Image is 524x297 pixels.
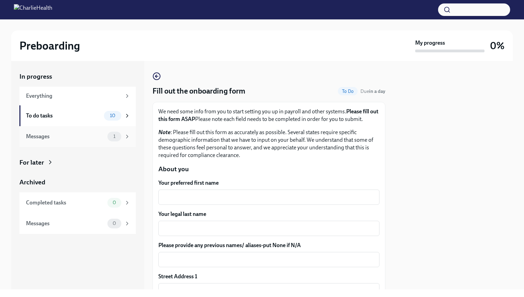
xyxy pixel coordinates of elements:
[415,39,445,47] strong: My progress
[106,113,120,118] span: 10
[19,158,44,167] div: For later
[158,273,197,280] label: Street Address 1
[158,129,171,136] strong: Note
[19,105,136,126] a: To do tasks10
[158,108,379,123] p: We need some info from you to start setting you up in payroll and other systems. Please note each...
[19,39,80,53] h2: Preboarding
[19,87,136,105] a: Everything
[14,4,52,15] img: CharlieHealth
[369,88,385,94] strong: in a day
[26,199,105,207] div: Completed tasks
[19,192,136,213] a: Completed tasks0
[158,210,379,218] label: Your legal last name
[108,221,120,226] span: 0
[19,126,136,147] a: Messages1
[19,178,136,187] a: Archived
[338,89,358,94] span: To Do
[19,213,136,234] a: Messages0
[360,88,385,95] span: September 17th, 2025 08:00
[108,200,120,205] span: 0
[158,179,379,187] label: Your preferred first name
[490,40,505,52] h3: 0%
[158,242,379,249] label: Please provide any previous names/ aliases-put None if N/A
[26,133,105,140] div: Messages
[158,165,379,174] p: About you
[19,158,136,167] a: For later
[158,129,379,159] p: : Please fill out this form as accurately as possible. Several states require specific demographi...
[26,92,121,100] div: Everything
[109,134,120,139] span: 1
[152,86,245,96] h4: Fill out the onboarding form
[360,88,385,94] span: Due
[19,72,136,81] a: In progress
[26,112,101,120] div: To do tasks
[26,220,105,227] div: Messages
